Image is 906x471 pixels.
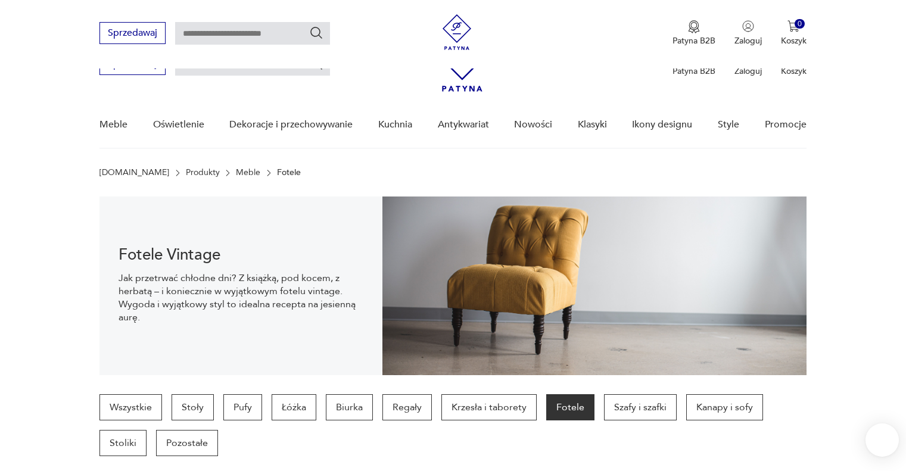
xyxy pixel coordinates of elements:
[795,19,805,29] div: 0
[229,102,353,148] a: Dekoracje i przechowywanie
[156,430,218,456] a: Pozostałe
[378,102,412,148] a: Kuchnia
[718,102,739,148] a: Style
[277,168,301,177] p: Fotele
[99,102,127,148] a: Meble
[865,423,899,457] iframe: Smartsupp widget button
[382,394,432,420] a: Regały
[734,35,762,46] p: Zaloguj
[632,102,692,148] a: Ikony designu
[309,26,323,40] button: Szukaj
[673,20,715,46] a: Ikona medaluPatyna B2B
[438,102,489,148] a: Antykwariat
[673,65,715,77] p: Patyna B2B
[514,102,552,148] a: Nowości
[236,168,260,177] a: Meble
[742,20,754,32] img: Ikonka użytkownika
[686,394,763,420] a: Kanapy i sofy
[99,61,166,69] a: Sprzedawaj
[119,272,363,324] p: Jak przetrwać chłodne dni? Z książką, pod kocem, z herbatą – i koniecznie w wyjątkowym fotelu vin...
[781,20,807,46] button: 0Koszyk
[99,22,166,44] button: Sprzedawaj
[546,394,594,420] a: Fotele
[765,102,807,148] a: Promocje
[119,248,363,262] h1: Fotele Vintage
[186,168,220,177] a: Produkty
[781,65,807,77] p: Koszyk
[441,394,537,420] a: Krzesła i taborety
[172,394,214,420] a: Stoły
[734,65,762,77] p: Zaloguj
[272,394,316,420] a: Łóżka
[578,102,607,148] a: Klasyki
[153,102,204,148] a: Oświetlenie
[673,20,715,46] button: Patyna B2B
[99,168,169,177] a: [DOMAIN_NAME]
[99,430,147,456] a: Stoliki
[604,394,677,420] a: Szafy i szafki
[326,394,373,420] a: Biurka
[99,394,162,420] a: Wszystkie
[223,394,262,420] a: Pufy
[99,30,166,38] a: Sprzedawaj
[787,20,799,32] img: Ikona koszyka
[734,20,762,46] button: Zaloguj
[688,20,700,33] img: Ikona medalu
[382,196,807,375] img: 9275102764de9360b0b1aa4293741aa9.jpg
[673,35,715,46] p: Patyna B2B
[439,14,475,50] img: Patyna - sklep z meblami i dekoracjami vintage
[781,35,807,46] p: Koszyk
